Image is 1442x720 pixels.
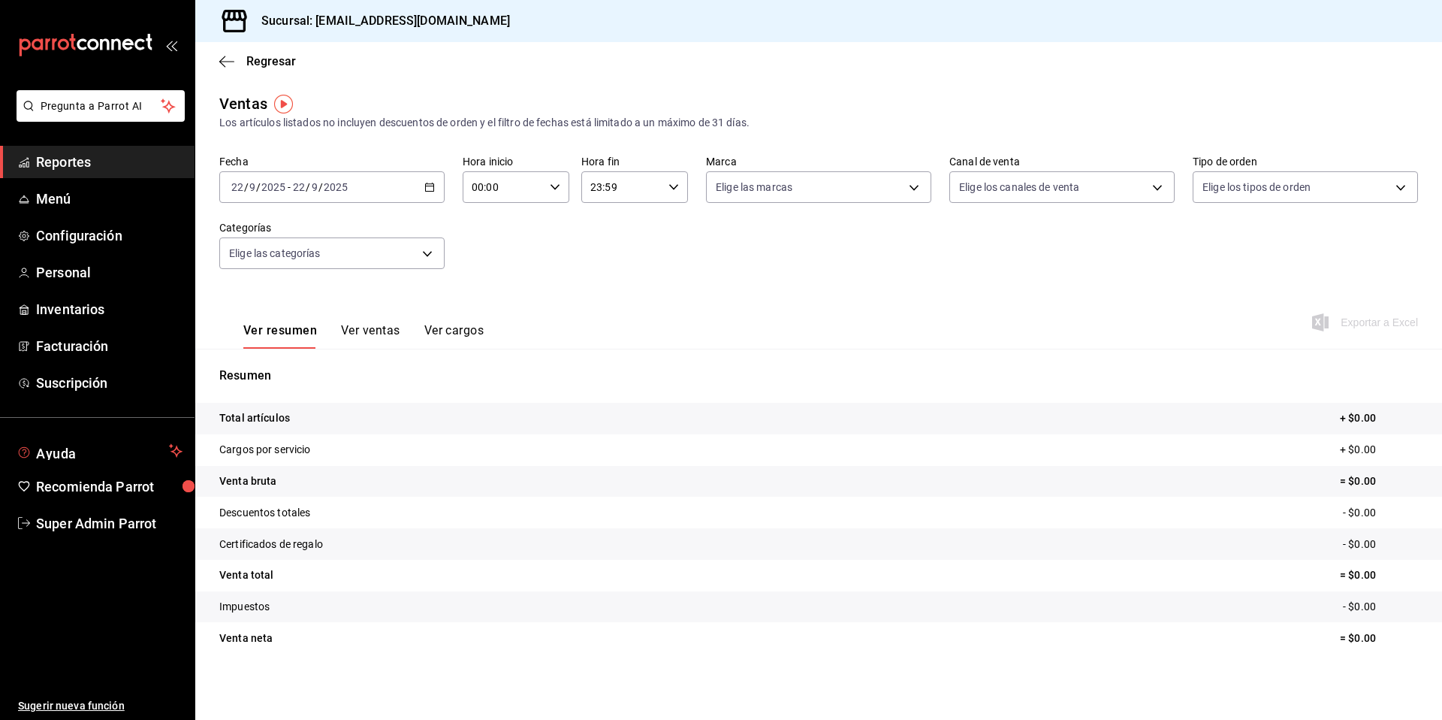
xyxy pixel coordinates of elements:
p: = $0.00 [1340,473,1418,489]
label: Hora inicio [463,156,569,167]
p: Venta total [219,567,273,583]
p: + $0.00 [1340,410,1418,426]
span: Super Admin Parrot [36,513,183,534]
span: Recomienda Parrot [36,476,183,497]
input: -- [249,181,256,193]
span: Inventarios [36,299,183,319]
span: / [244,181,249,193]
span: Suscripción [36,373,183,393]
input: -- [292,181,306,193]
span: Elige los canales de venta [959,180,1079,195]
a: Pregunta a Parrot AI [11,109,185,125]
input: ---- [323,181,348,193]
p: = $0.00 [1340,631,1418,646]
button: open_drawer_menu [165,39,177,51]
img: Tooltip marker [274,95,293,113]
span: / [256,181,261,193]
p: Impuestos [219,599,270,615]
div: navigation tabs [243,323,484,349]
button: Ver cargos [424,323,484,349]
input: -- [231,181,244,193]
button: Pregunta a Parrot AI [17,90,185,122]
span: - [288,181,291,193]
p: Total artículos [219,410,290,426]
p: + $0.00 [1340,442,1418,458]
p: - $0.00 [1343,599,1418,615]
span: Sugerir nueva función [18,698,183,714]
span: Pregunta a Parrot AI [41,98,161,114]
span: Configuración [36,225,183,246]
p: Venta neta [219,631,273,646]
div: Los artículos listados no incluyen descuentos de orden y el filtro de fechas está limitado a un m... [219,115,1418,131]
span: Elige las categorías [229,246,321,261]
span: Facturación [36,336,183,356]
p: Certificados de regalo [219,537,323,552]
p: Resumen [219,367,1418,385]
label: Categorías [219,222,445,233]
span: Ayuda [36,442,163,460]
label: Fecha [219,156,445,167]
span: / [306,181,310,193]
span: Regresar [246,54,296,68]
label: Hora fin [581,156,688,167]
p: = $0.00 [1340,567,1418,583]
span: Personal [36,262,183,283]
span: Menú [36,189,183,209]
input: ---- [261,181,286,193]
span: / [318,181,323,193]
p: Descuentos totales [219,505,310,521]
span: Reportes [36,152,183,172]
p: Cargos por servicio [219,442,311,458]
p: Venta bruta [219,473,276,489]
p: - $0.00 [1343,505,1418,521]
h3: Sucursal: [EMAIL_ADDRESS][DOMAIN_NAME] [249,12,510,30]
label: Marca [706,156,931,167]
label: Canal de venta [949,156,1175,167]
span: Elige los tipos de orden [1202,180,1311,195]
span: Elige las marcas [716,180,792,195]
input: -- [311,181,318,193]
button: Ver ventas [341,323,400,349]
label: Tipo de orden [1193,156,1418,167]
p: - $0.00 [1343,537,1418,552]
button: Ver resumen [243,323,317,349]
button: Regresar [219,54,296,68]
div: Ventas [219,92,267,115]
